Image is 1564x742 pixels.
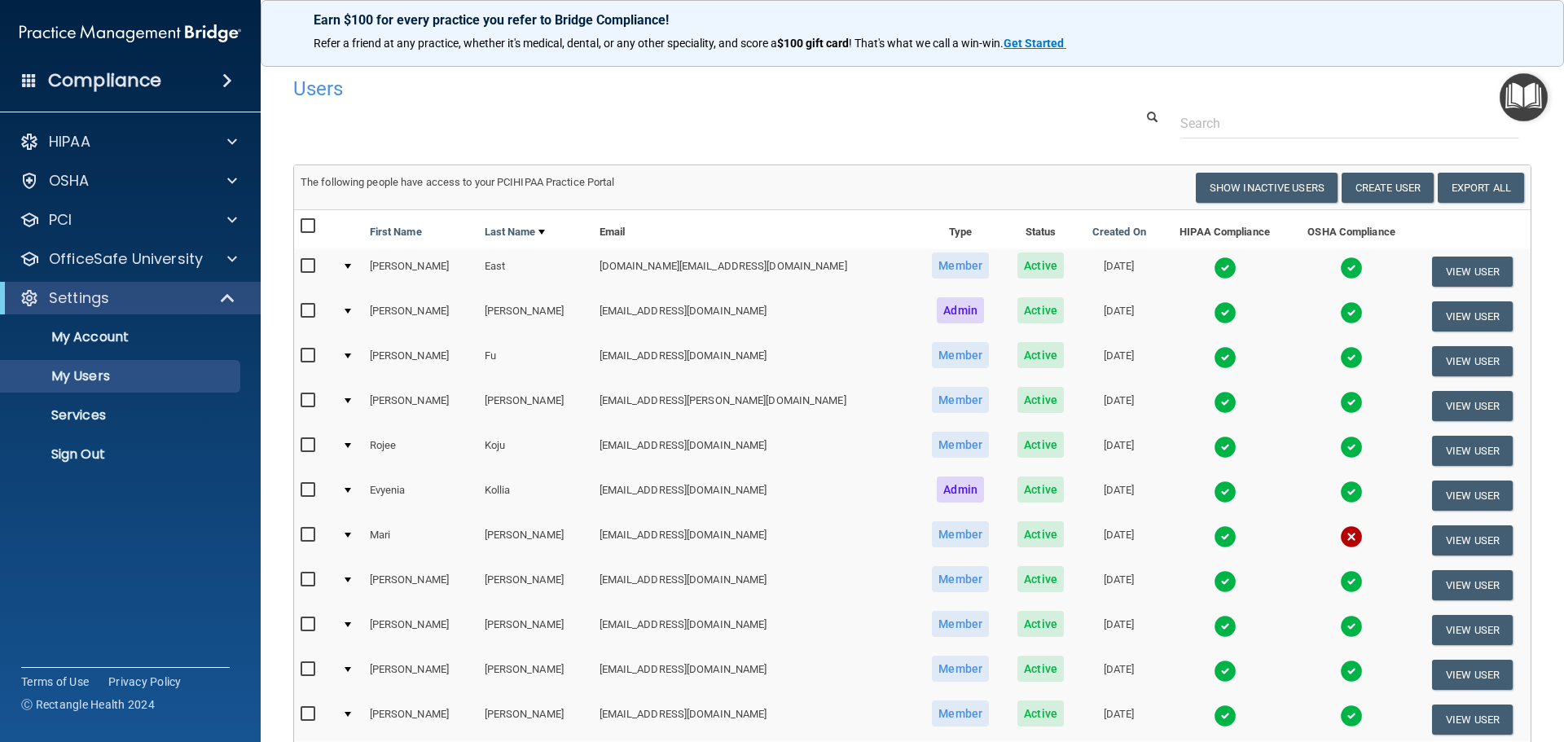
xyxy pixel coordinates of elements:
[478,428,593,473] td: Koju
[1432,660,1513,690] button: View User
[1092,222,1146,242] a: Created On
[1340,391,1363,414] img: tick.e7d51cea.svg
[478,339,593,384] td: Fu
[1078,563,1161,608] td: [DATE]
[1078,384,1161,428] td: [DATE]
[1340,525,1363,548] img: cross.ca9f0e7f.svg
[20,210,237,230] a: PCI
[932,611,989,637] span: Member
[1078,608,1161,652] td: [DATE]
[20,171,237,191] a: OSHA
[593,697,917,741] td: [EMAIL_ADDRESS][DOMAIN_NAME]
[49,132,90,151] p: HIPAA
[1078,518,1161,563] td: [DATE]
[49,210,72,230] p: PCI
[1432,257,1513,287] button: View User
[1078,339,1161,384] td: [DATE]
[478,518,593,563] td: [PERSON_NAME]
[1214,525,1237,548] img: tick.e7d51cea.svg
[1017,566,1064,592] span: Active
[1078,697,1161,741] td: [DATE]
[593,339,917,384] td: [EMAIL_ADDRESS][DOMAIN_NAME]
[932,656,989,682] span: Member
[593,384,917,428] td: [EMAIL_ADDRESS][PERSON_NAME][DOMAIN_NAME]
[363,652,478,697] td: [PERSON_NAME]
[1017,387,1064,413] span: Active
[11,446,233,463] p: Sign Out
[593,518,917,563] td: [EMAIL_ADDRESS][DOMAIN_NAME]
[485,222,545,242] a: Last Name
[1078,428,1161,473] td: [DATE]
[1078,249,1161,294] td: [DATE]
[478,652,593,697] td: [PERSON_NAME]
[932,700,989,727] span: Member
[1432,481,1513,511] button: View User
[478,384,593,428] td: [PERSON_NAME]
[1432,346,1513,376] button: View User
[301,176,615,188] span: The following people have access to your PCIHIPAA Practice Portal
[478,563,593,608] td: [PERSON_NAME]
[1017,342,1064,368] span: Active
[1432,525,1513,555] button: View User
[363,473,478,518] td: Evyenia
[363,339,478,384] td: [PERSON_NAME]
[1017,521,1064,547] span: Active
[593,473,917,518] td: [EMAIL_ADDRESS][DOMAIN_NAME]
[1196,173,1338,203] button: Show Inactive Users
[1214,346,1237,369] img: tick.e7d51cea.svg
[1214,257,1237,279] img: tick.e7d51cea.svg
[932,387,989,413] span: Member
[593,652,917,697] td: [EMAIL_ADDRESS][DOMAIN_NAME]
[1161,210,1289,249] th: HIPAA Compliance
[1214,615,1237,638] img: tick.e7d51cea.svg
[917,210,1004,249] th: Type
[937,476,984,503] span: Admin
[1432,391,1513,421] button: View User
[478,608,593,652] td: [PERSON_NAME]
[932,521,989,547] span: Member
[1017,476,1064,503] span: Active
[932,566,989,592] span: Member
[363,608,478,652] td: [PERSON_NAME]
[478,697,593,741] td: [PERSON_NAME]
[932,342,989,368] span: Member
[363,518,478,563] td: Mari
[1017,297,1064,323] span: Active
[1078,473,1161,518] td: [DATE]
[1214,660,1237,683] img: tick.e7d51cea.svg
[11,407,233,424] p: Services
[49,249,203,269] p: OfficeSafe University
[937,297,984,323] span: Admin
[314,37,777,50] span: Refer a friend at any practice, whether it's medical, dental, or any other speciality, and score a
[478,473,593,518] td: Kollia
[1017,432,1064,458] span: Active
[1432,705,1513,735] button: View User
[108,674,182,690] a: Privacy Policy
[11,329,233,345] p: My Account
[1340,346,1363,369] img: tick.e7d51cea.svg
[1004,37,1066,50] a: Get Started
[363,249,478,294] td: [PERSON_NAME]
[1340,660,1363,683] img: tick.e7d51cea.svg
[1214,570,1237,593] img: tick.e7d51cea.svg
[314,12,1511,28] p: Earn $100 for every practice you refer to Bridge Compliance!
[1340,257,1363,279] img: tick.e7d51cea.svg
[49,171,90,191] p: OSHA
[1500,73,1548,121] button: Open Resource Center
[363,563,478,608] td: [PERSON_NAME]
[849,37,1004,50] span: ! That's what we call a win-win.
[1017,611,1064,637] span: Active
[363,294,478,339] td: [PERSON_NAME]
[478,249,593,294] td: East
[1340,615,1363,638] img: tick.e7d51cea.svg
[1340,570,1363,593] img: tick.e7d51cea.svg
[1289,210,1414,249] th: OSHA Compliance
[1340,705,1363,727] img: tick.e7d51cea.svg
[593,249,917,294] td: [DOMAIN_NAME][EMAIL_ADDRESS][DOMAIN_NAME]
[11,368,233,384] p: My Users
[1340,301,1363,324] img: tick.e7d51cea.svg
[20,132,237,151] a: HIPAA
[1214,301,1237,324] img: tick.e7d51cea.svg
[20,288,236,308] a: Settings
[20,249,237,269] a: OfficeSafe University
